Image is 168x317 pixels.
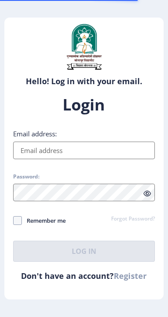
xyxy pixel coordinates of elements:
[62,22,106,71] img: sulogo.png
[13,94,155,115] h1: Login
[13,142,155,159] input: Email address
[13,271,155,281] h6: Don't have an account?
[13,241,155,262] button: Log In
[114,271,147,281] a: Register
[11,76,157,86] h6: Hello! Log in with your email.
[13,129,57,138] label: Email address:
[111,215,155,223] a: Forgot Password?
[22,215,66,226] span: Remember me
[13,173,39,180] label: Password:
